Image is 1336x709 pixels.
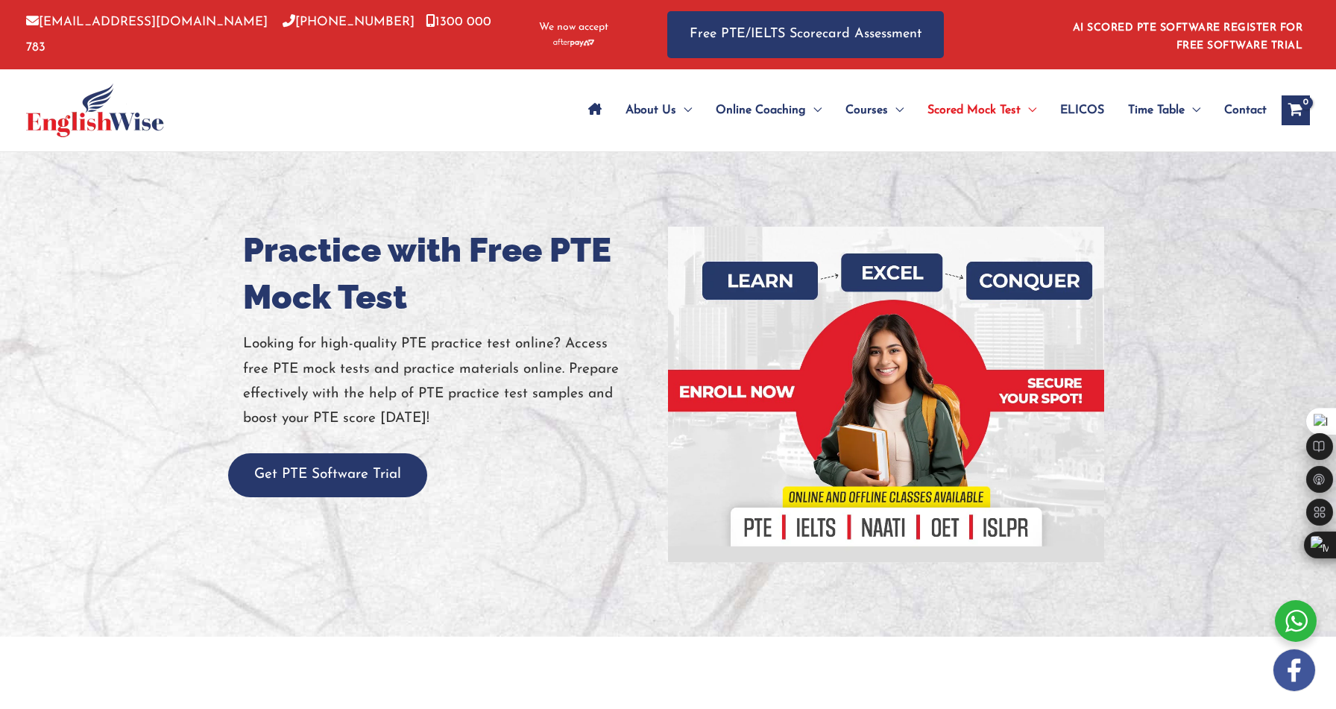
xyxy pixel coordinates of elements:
span: Online Coaching [716,84,806,136]
aside: Header Widget 1 [1064,10,1310,59]
a: Scored Mock TestMenu Toggle [916,84,1048,136]
h1: Practice with Free PTE Mock Test [243,227,657,321]
span: Contact [1224,84,1267,136]
p: Looking for high-quality PTE practice test online? Access free PTE mock tests and practice materi... [243,332,657,431]
a: [EMAIL_ADDRESS][DOMAIN_NAME] [26,16,268,28]
span: Scored Mock Test [927,84,1021,136]
a: 1300 000 783 [26,16,491,53]
a: Free PTE/IELTS Scorecard Assessment [667,11,944,58]
a: [PHONE_NUMBER] [283,16,415,28]
a: View Shopping Cart, empty [1282,95,1310,125]
span: Menu Toggle [1021,84,1036,136]
img: white-facebook.png [1273,649,1315,691]
a: CoursesMenu Toggle [834,84,916,136]
a: Get PTE Software Trial [228,467,427,482]
span: Menu Toggle [1185,84,1200,136]
img: Afterpay-Logo [553,39,594,47]
button: Get PTE Software Trial [228,453,427,497]
span: Menu Toggle [888,84,904,136]
span: Menu Toggle [806,84,822,136]
a: Online CoachingMenu Toggle [704,84,834,136]
span: ELICOS [1060,84,1104,136]
a: About UsMenu Toggle [614,84,704,136]
a: Time TableMenu Toggle [1116,84,1212,136]
span: About Us [626,84,676,136]
a: AI SCORED PTE SOFTWARE REGISTER FOR FREE SOFTWARE TRIAL [1073,22,1303,51]
a: Contact [1212,84,1267,136]
nav: Site Navigation: Main Menu [576,84,1267,136]
img: cropped-ew-logo [26,83,164,137]
a: ELICOS [1048,84,1116,136]
span: We now accept [539,20,608,35]
span: Menu Toggle [676,84,692,136]
span: Courses [845,84,888,136]
span: Time Table [1128,84,1185,136]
